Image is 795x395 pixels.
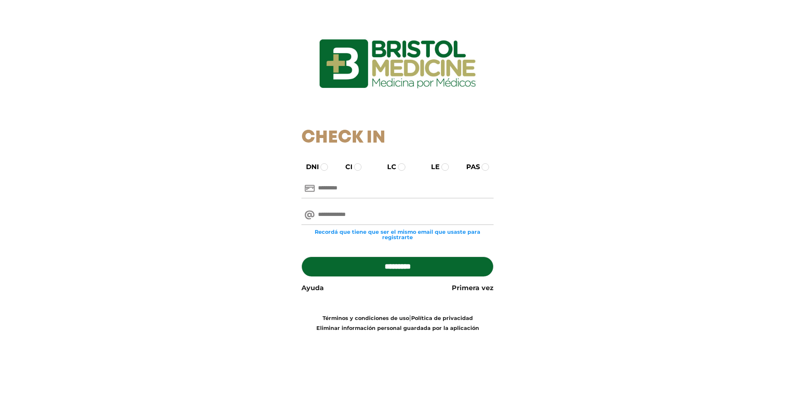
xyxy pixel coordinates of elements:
div: | [295,313,500,333]
img: logo_ingresarbristol.jpg [286,10,509,118]
label: PAS [459,162,480,172]
small: Recordá que tiene que ser el mismo email que usaste para registrarte [301,229,494,240]
label: LC [380,162,396,172]
a: Términos y condiciones de uso [323,315,409,321]
label: CI [338,162,352,172]
a: Eliminar información personal guardada por la aplicación [316,325,479,331]
a: Ayuda [301,283,324,293]
label: DNI [299,162,319,172]
h1: Check In [301,128,494,148]
label: LE [424,162,440,172]
a: Política de privacidad [411,315,473,321]
a: Primera vez [452,283,494,293]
